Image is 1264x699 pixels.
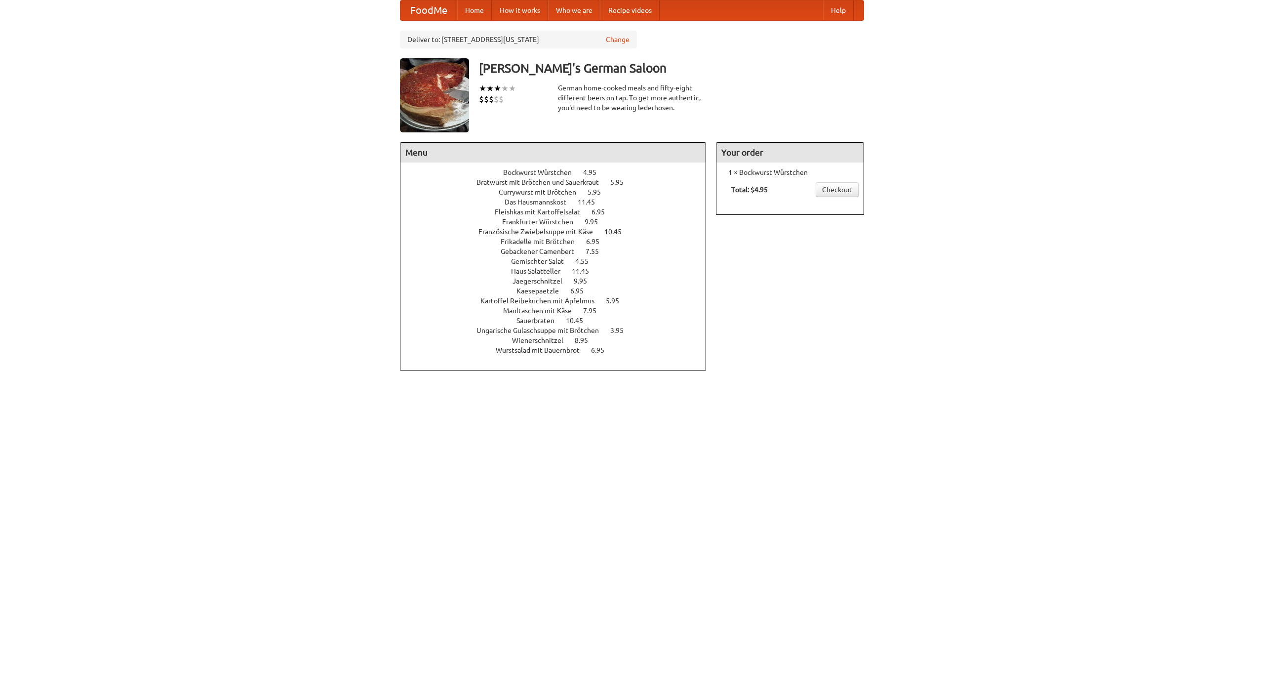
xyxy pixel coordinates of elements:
span: 6.95 [586,238,609,246]
a: Maultaschen mit Käse 7.95 [503,307,615,315]
li: $ [499,94,504,105]
span: Französische Zwiebelsuppe mit Käse [478,228,603,236]
a: Ungarische Gulaschsuppe mit Brötchen 3.95 [476,327,642,334]
a: Wurstsalad mit Bauernbrot 6.95 [496,346,623,354]
li: ★ [509,83,516,94]
span: Frikadelle mit Brötchen [501,238,585,246]
span: 5.95 [610,178,633,186]
span: Wienerschnitzel [512,336,573,344]
span: Bratwurst mit Brötchen und Sauerkraut [476,178,609,186]
li: $ [484,94,489,105]
li: ★ [501,83,509,94]
span: 6.95 [570,287,593,295]
li: $ [489,94,494,105]
li: 1 × Bockwurst Würstchen [721,167,859,177]
a: Wienerschnitzel 8.95 [512,336,606,344]
h4: Menu [400,143,706,163]
span: 8.95 [575,336,598,344]
li: ★ [494,83,501,94]
a: FoodMe [400,0,457,20]
a: How it works [492,0,548,20]
span: 6.95 [592,208,615,216]
a: Fleishkas mit Kartoffelsalat 6.95 [495,208,623,216]
a: Home [457,0,492,20]
span: 11.45 [572,267,599,275]
span: Kaesepaetzle [516,287,569,295]
a: Bockwurst Würstchen 4.95 [503,168,615,176]
a: Help [823,0,854,20]
a: Frankfurter Würstchen 9.95 [502,218,616,226]
span: Maultaschen mit Käse [503,307,582,315]
a: Sauerbraten 10.45 [516,317,601,325]
span: 5.95 [588,188,611,196]
span: Bockwurst Würstchen [503,168,582,176]
a: Bratwurst mit Brötchen und Sauerkraut 5.95 [476,178,642,186]
span: Haus Salatteller [511,267,570,275]
a: Frikadelle mit Brötchen 6.95 [501,238,618,246]
b: Total: $4.95 [731,186,768,194]
span: Currywurst mit Brötchen [499,188,586,196]
h3: [PERSON_NAME]'s German Saloon [479,58,864,78]
a: Gebackener Camenbert 7.55 [501,247,617,255]
a: Kaesepaetzle 6.95 [516,287,602,295]
span: 4.95 [583,168,606,176]
span: 10.45 [604,228,632,236]
span: 6.95 [591,346,614,354]
span: Wurstsalad mit Bauernbrot [496,346,590,354]
span: 9.95 [574,277,597,285]
li: ★ [479,83,486,94]
span: Gemischter Salat [511,257,574,265]
span: Ungarische Gulaschsuppe mit Brötchen [476,327,609,334]
span: 9.95 [585,218,608,226]
li: $ [494,94,499,105]
span: Gebackener Camenbert [501,247,584,255]
div: German home-cooked meals and fifty-eight different beers on tap. To get more authentic, you'd nee... [558,83,706,113]
span: 5.95 [606,297,629,305]
a: Recipe videos [600,0,660,20]
h4: Your order [716,143,864,163]
div: Deliver to: [STREET_ADDRESS][US_STATE] [400,31,637,48]
a: Gemischter Salat 4.55 [511,257,607,265]
span: Frankfurter Würstchen [502,218,583,226]
span: 3.95 [610,327,633,334]
a: Französische Zwiebelsuppe mit Käse 10.45 [478,228,640,236]
span: Fleishkas mit Kartoffelsalat [495,208,590,216]
a: Change [606,35,630,44]
span: Sauerbraten [516,317,564,325]
img: angular.jpg [400,58,469,132]
span: 4.55 [575,257,598,265]
span: 11.45 [578,198,605,206]
a: Das Hausmannskost 11.45 [505,198,613,206]
span: 10.45 [566,317,593,325]
a: Who we are [548,0,600,20]
a: Haus Salatteller 11.45 [511,267,607,275]
a: Jaegerschnitzel 9.95 [513,277,605,285]
a: Kartoffel Reibekuchen mit Apfelmus 5.95 [480,297,637,305]
span: 7.55 [586,247,609,255]
span: Jaegerschnitzel [513,277,572,285]
span: 7.95 [583,307,606,315]
li: $ [479,94,484,105]
a: Checkout [816,182,859,197]
span: Kartoffel Reibekuchen mit Apfelmus [480,297,604,305]
span: Das Hausmannskost [505,198,576,206]
li: ★ [486,83,494,94]
a: Currywurst mit Brötchen 5.95 [499,188,619,196]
